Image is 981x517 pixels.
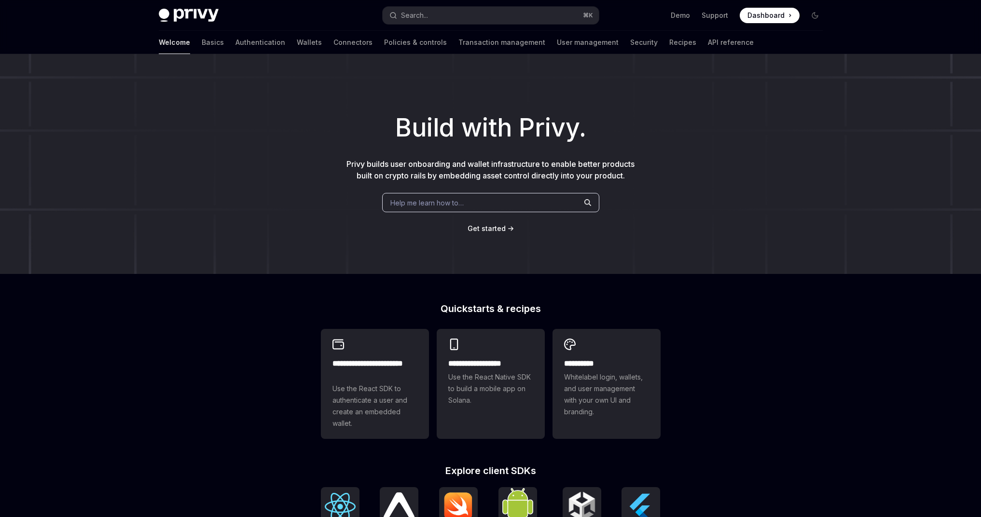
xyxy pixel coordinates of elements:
[564,371,649,418] span: Whitelabel login, wallets, and user management with your own UI and branding.
[448,371,533,406] span: Use the React Native SDK to build a mobile app on Solana.
[807,8,823,23] button: Toggle dark mode
[468,224,506,233] a: Get started
[702,11,728,20] a: Support
[333,31,373,54] a: Connectors
[390,198,464,208] span: Help me learn how to…
[630,31,658,54] a: Security
[297,31,322,54] a: Wallets
[235,31,285,54] a: Authentication
[468,224,506,232] span: Get started
[332,383,417,429] span: Use the React SDK to authenticate a user and create an embedded wallet.
[747,11,785,20] span: Dashboard
[383,7,599,24] button: Search...⌘K
[437,329,545,439] a: **** **** **** ***Use the React Native SDK to build a mobile app on Solana.
[321,304,661,313] h2: Quickstarts & recipes
[401,10,428,21] div: Search...
[458,31,545,54] a: Transaction management
[202,31,224,54] a: Basics
[669,31,696,54] a: Recipes
[740,8,800,23] a: Dashboard
[15,109,966,147] h1: Build with Privy.
[708,31,754,54] a: API reference
[557,31,619,54] a: User management
[321,466,661,476] h2: Explore client SDKs
[346,159,635,180] span: Privy builds user onboarding and wallet infrastructure to enable better products built on crypto ...
[159,9,219,22] img: dark logo
[384,31,447,54] a: Policies & controls
[553,329,661,439] a: **** *****Whitelabel login, wallets, and user management with your own UI and branding.
[159,31,190,54] a: Welcome
[583,12,593,19] span: ⌘ K
[671,11,690,20] a: Demo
